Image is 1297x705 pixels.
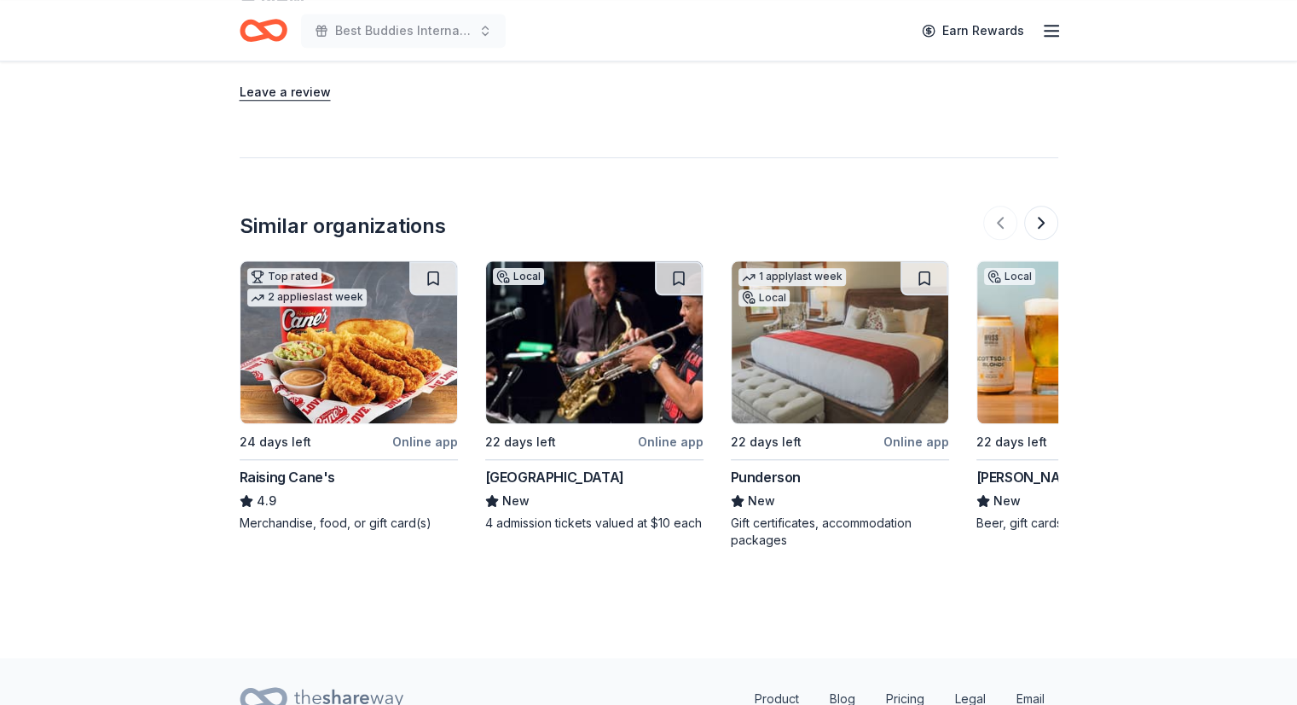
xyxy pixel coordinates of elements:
div: Online app [883,431,949,452]
div: 24 days left [240,432,311,452]
img: Image for American Jazz Museum [486,261,703,423]
img: Image for Punderson [732,261,948,423]
div: [GEOGRAPHIC_DATA] [485,467,624,487]
a: Image for Raising Cane's Top rated2 applieslast week24 days leftOnline appRaising Cane's4.9Mercha... [240,260,458,532]
a: Earn Rewards [912,15,1034,46]
div: Gift certificates, accommodation packages [731,515,949,549]
img: Image for Raising Cane's [240,261,457,423]
span: New [502,491,530,511]
a: Home [240,10,287,50]
div: Raising Cane's [240,467,335,487]
div: Local [984,268,1035,285]
span: 4.9 [257,491,276,511]
div: 2 applies last week [247,288,367,306]
div: Merchandise, food, or gift card(s) [240,515,458,532]
div: 22 days left [976,432,1047,452]
div: Beer, gift cards, and merchandise [976,515,1195,532]
span: Best Buddies International, [GEOGRAPHIC_DATA], Champion of the Year Gala [335,20,472,41]
img: Image for Huss Brewing [977,261,1194,423]
div: 22 days left [731,432,802,452]
div: Online app [392,431,458,452]
div: Online app [638,431,704,452]
a: Image for American Jazz MuseumLocal22 days leftOnline app[GEOGRAPHIC_DATA]New4 admission tickets ... [485,260,704,532]
span: New [993,491,1021,511]
div: Top rated [247,268,321,285]
span: New [748,491,775,511]
div: 4 admission tickets valued at $10 each [485,515,704,532]
div: Local [738,289,790,306]
div: 1 apply last week [738,268,846,286]
button: Leave a review [240,82,331,102]
div: [PERSON_NAME] Brewing [976,467,1141,487]
a: Image for Punderson1 applylast weekLocal22 days leftOnline appPundersonNewGift certificates, acco... [731,260,949,549]
a: Image for Huss BrewingLocal22 days leftOnline app[PERSON_NAME] BrewingNewBeer, gift cards, and me... [976,260,1195,532]
div: Punderson [731,467,801,487]
div: Local [493,268,544,285]
div: Similar organizations [240,213,446,240]
div: 22 days left [485,432,556,452]
button: Best Buddies International, [GEOGRAPHIC_DATA], Champion of the Year Gala [301,14,506,48]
